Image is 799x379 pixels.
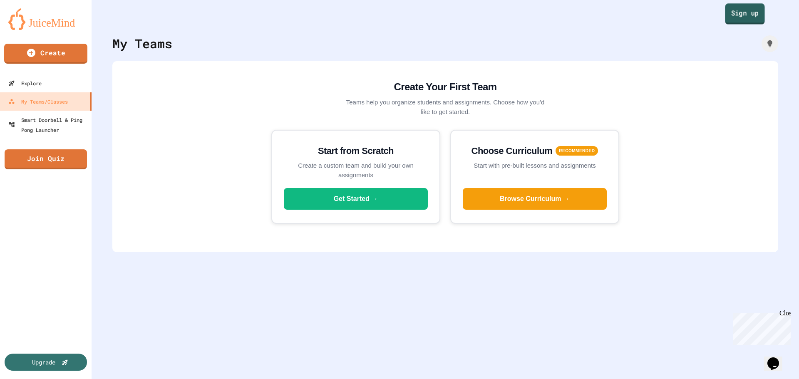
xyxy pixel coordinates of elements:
div: Smart Doorbell & Ping Pong Launcher [8,115,88,135]
div: Upgrade [32,358,55,367]
div: My Teams/Classes [8,97,68,107]
button: Get Started → [284,188,428,210]
div: How it works [762,35,778,52]
div: Explore [8,78,42,88]
p: Teams help you organize students and assignments. Choose how you'd like to get started. [345,98,545,116]
iframe: chat widget [730,310,791,345]
h2: Create Your First Team [345,79,545,94]
a: Sign up [725,3,764,24]
p: Create a custom team and build your own assignments [284,161,428,180]
img: logo-orange.svg [8,8,83,30]
h3: Start from Scratch [284,144,428,158]
div: Chat with us now!Close [3,3,57,53]
h3: Choose Curriculum [471,144,553,158]
a: Join Quiz [5,149,87,169]
a: Create [4,44,87,64]
p: Start with pre-built lessons and assignments [463,161,607,171]
span: RECOMMENDED [556,146,598,156]
iframe: chat widget [764,346,791,371]
button: Browse Curriculum → [463,188,607,210]
div: My Teams [112,34,172,53]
